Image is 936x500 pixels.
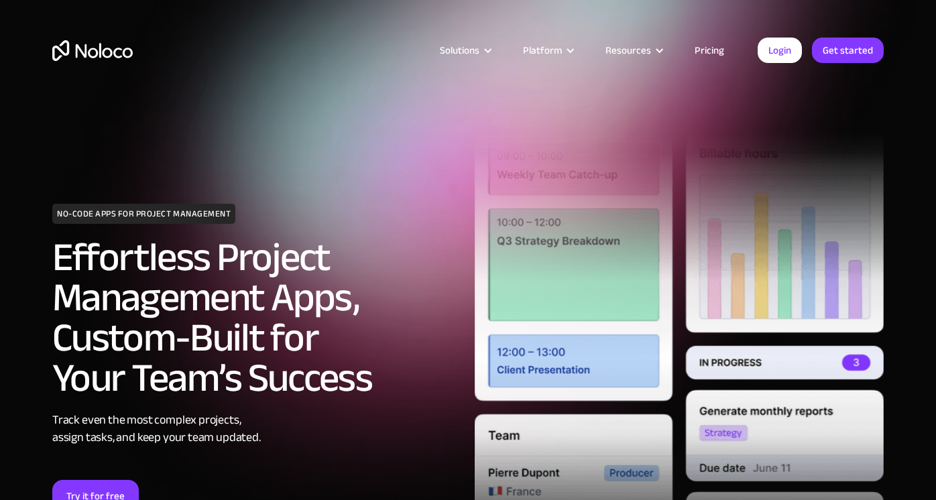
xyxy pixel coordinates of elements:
[52,204,235,224] h1: NO-CODE APPS FOR PROJECT MANAGEMENT
[506,42,589,59] div: Platform
[812,38,884,63] a: Get started
[52,237,461,398] h2: Effortless Project Management Apps, Custom-Built for Your Team’s Success
[52,412,461,446] div: Track even the most complex projects, assign tasks, and keep your team updated.
[678,42,741,59] a: Pricing
[440,42,479,59] div: Solutions
[52,40,133,61] a: home
[423,42,506,59] div: Solutions
[523,42,562,59] div: Platform
[589,42,678,59] div: Resources
[758,38,802,63] a: Login
[605,42,651,59] div: Resources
